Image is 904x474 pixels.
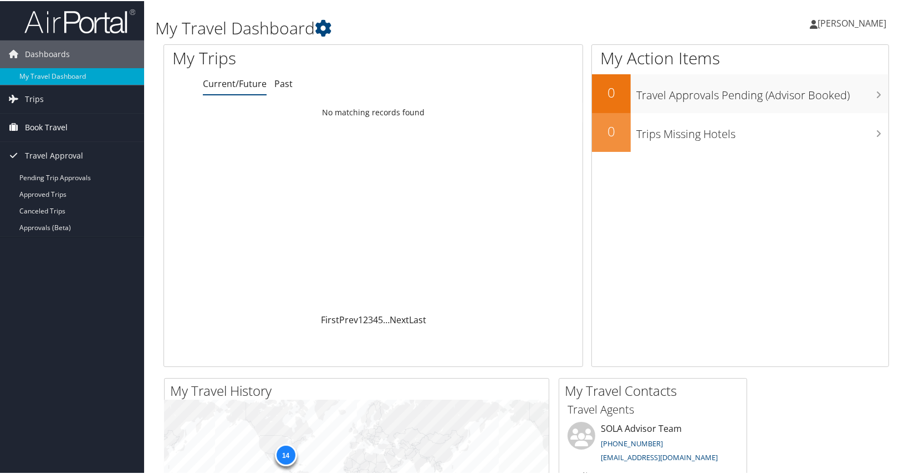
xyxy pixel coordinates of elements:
[363,313,368,325] a: 2
[170,380,549,399] h2: My Travel History
[358,313,363,325] a: 1
[203,77,267,89] a: Current/Future
[592,73,888,112] a: 0Travel Approvals Pending (Advisor Booked)
[164,101,583,121] td: No matching records found
[321,313,339,325] a: First
[274,77,293,89] a: Past
[565,380,747,399] h2: My Travel Contacts
[390,313,409,325] a: Next
[25,141,83,169] span: Travel Approval
[155,16,650,39] h1: My Travel Dashboard
[383,313,390,325] span: …
[562,421,744,466] li: SOLA Advisor Team
[592,45,888,69] h1: My Action Items
[601,451,718,461] a: [EMAIL_ADDRESS][DOMAIN_NAME]
[25,113,68,140] span: Book Travel
[818,16,886,28] span: [PERSON_NAME]
[25,39,70,67] span: Dashboards
[568,401,738,416] h3: Travel Agents
[592,121,631,140] h2: 0
[592,112,888,151] a: 0Trips Missing Hotels
[636,81,888,102] h3: Travel Approvals Pending (Advisor Booked)
[368,313,373,325] a: 3
[339,313,358,325] a: Prev
[636,120,888,141] h3: Trips Missing Hotels
[25,84,44,112] span: Trips
[378,313,383,325] a: 5
[810,6,897,39] a: [PERSON_NAME]
[373,313,378,325] a: 4
[601,437,663,447] a: [PHONE_NUMBER]
[274,443,297,465] div: 14
[592,82,631,101] h2: 0
[409,313,426,325] a: Last
[172,45,400,69] h1: My Trips
[24,7,135,33] img: airportal-logo.png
